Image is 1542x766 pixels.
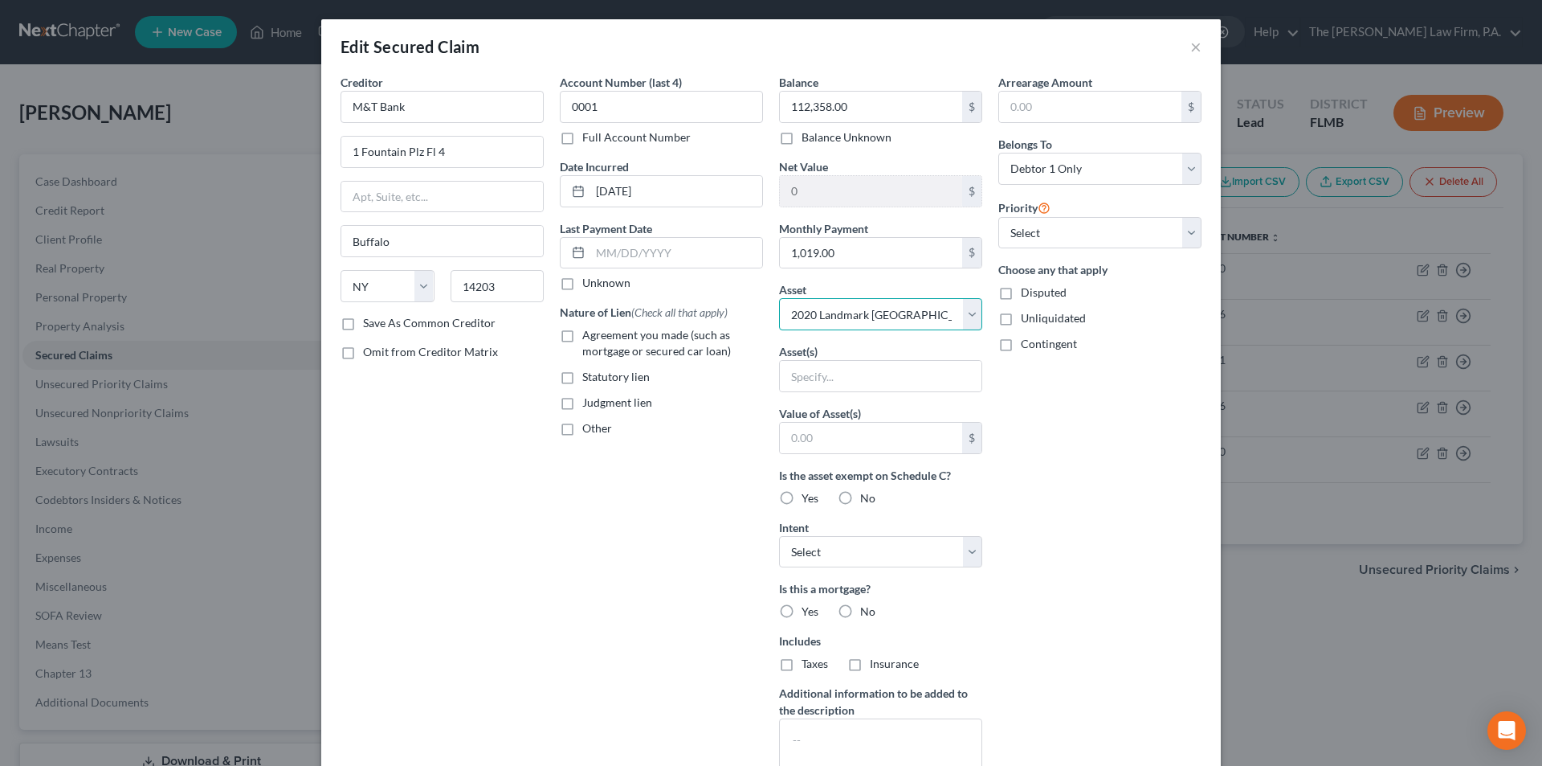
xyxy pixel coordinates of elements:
label: Full Account Number [582,129,691,145]
label: Includes [779,633,982,649]
label: Date Incurred [560,158,629,175]
input: MM/DD/YYYY [590,238,762,268]
label: Is this a mortgage? [779,580,982,597]
span: Insurance [870,657,919,670]
div: $ [962,238,981,268]
label: Value of Asset(s) [779,405,861,422]
button: × [1190,37,1201,56]
span: Belongs To [998,137,1052,151]
span: Contingent [1021,337,1077,350]
label: Last Payment Date [560,220,652,237]
label: Balance [779,74,818,91]
span: Yes [802,604,818,618]
span: No [860,491,875,505]
label: Priority [998,198,1050,217]
input: XXXX [560,91,763,123]
span: Disputed [1021,285,1067,299]
input: 0.00 [780,238,962,268]
span: (Check all that apply) [631,305,728,319]
span: Omit from Creditor Matrix [363,345,498,358]
label: Nature of Lien [560,304,728,321]
div: Edit Secured Claim [341,35,479,58]
div: $ [962,92,981,122]
span: No [860,604,875,618]
label: Additional information to be added to the description [779,685,982,719]
label: Is the asset exempt on Schedule C? [779,467,982,484]
label: Balance Unknown [802,129,891,145]
label: Monthly Payment [779,220,868,237]
div: Open Intercom Messenger [1487,711,1526,750]
div: $ [962,176,981,207]
label: Choose any that apply [998,261,1201,278]
span: Creditor [341,76,383,89]
span: Agreement you made (such as mortgage or secured car loan) [582,328,731,358]
span: Statutory lien [582,370,650,383]
div: $ [962,423,981,453]
span: Yes [802,491,818,505]
span: Judgment lien [582,395,652,409]
label: Save As Common Creditor [363,315,496,331]
input: Apt, Suite, etc... [341,182,543,212]
label: Net Value [779,158,828,175]
label: Account Number (last 4) [560,74,682,91]
input: Enter city... [341,226,543,256]
input: MM/DD/YYYY [590,176,762,207]
input: Search creditor by name... [341,91,544,123]
label: Unknown [582,275,630,291]
label: Intent [779,519,809,536]
input: 0.00 [999,92,1181,122]
input: 0.00 [780,92,962,122]
span: Taxes [802,657,828,670]
input: Enter address... [341,137,543,167]
input: Specify... [780,361,981,391]
input: Enter zip... [451,270,545,302]
input: 0.00 [780,176,962,207]
label: Arrearage Amount [998,74,1092,91]
div: $ [1181,92,1201,122]
span: Asset [779,283,806,297]
span: Other [582,421,612,435]
span: Unliquidated [1021,311,1086,325]
label: Asset(s) [779,343,818,360]
input: 0.00 [780,423,962,453]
